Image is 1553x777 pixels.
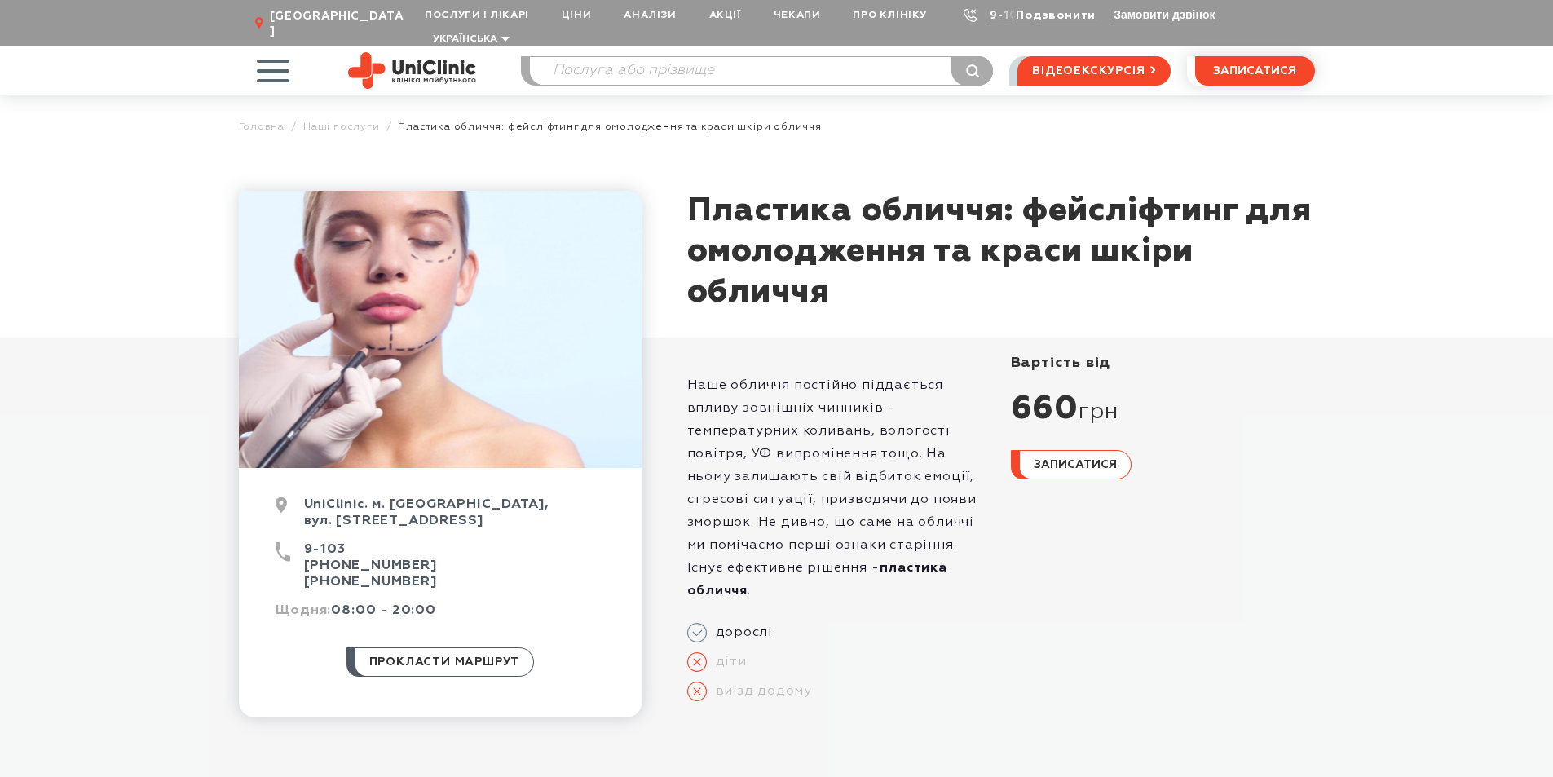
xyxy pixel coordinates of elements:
span: [GEOGRAPHIC_DATA] [270,9,408,38]
input: Послуга або прізвище [530,57,993,85]
span: записатися [1213,65,1296,77]
span: Українська [433,34,497,44]
a: Головна [239,121,285,133]
span: Пластика обличчя: фейсліфтинг для омолодження та краси шкіри обличчя [398,121,821,133]
span: діти [707,654,747,670]
span: виїзд додому [707,683,813,700]
button: записатися [1195,56,1315,86]
div: 660 [1011,389,1315,430]
p: Наше обличчя постійно піддається впливу зовнішніх чинників - температурних коливань, вологості по... [687,374,991,603]
a: [PHONE_NUMBER] [304,559,437,572]
a: 9-103 [990,10,1026,21]
a: [PHONE_NUMBER] [304,576,437,589]
button: Замовити дзвінок [1114,8,1215,21]
a: прокласти маршрут [346,647,535,677]
span: грн [1079,399,1118,426]
a: Подзвонити [1016,10,1096,21]
a: Наші послуги [303,121,380,133]
img: Uniclinic [348,52,476,89]
span: Щодня: [276,604,332,617]
h1: Пластика обличчя: фейсліфтинг для омолодження та краси шкіри обличчя [687,191,1315,313]
span: відеоекскурсія [1032,57,1145,85]
span: прокласти маршрут [369,648,520,676]
button: Українська [429,33,510,46]
div: 08:00 - 20:00 [276,603,606,631]
span: записатися [1034,459,1117,470]
a: відеоекскурсія [1017,56,1170,86]
button: записатися [1011,450,1132,479]
span: дорослі [707,625,774,641]
a: 9-103 [304,543,346,556]
div: UniClinic. м. [GEOGRAPHIC_DATA], вул. [STREET_ADDRESS] [276,497,606,541]
span: вартість від [1011,355,1111,370]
